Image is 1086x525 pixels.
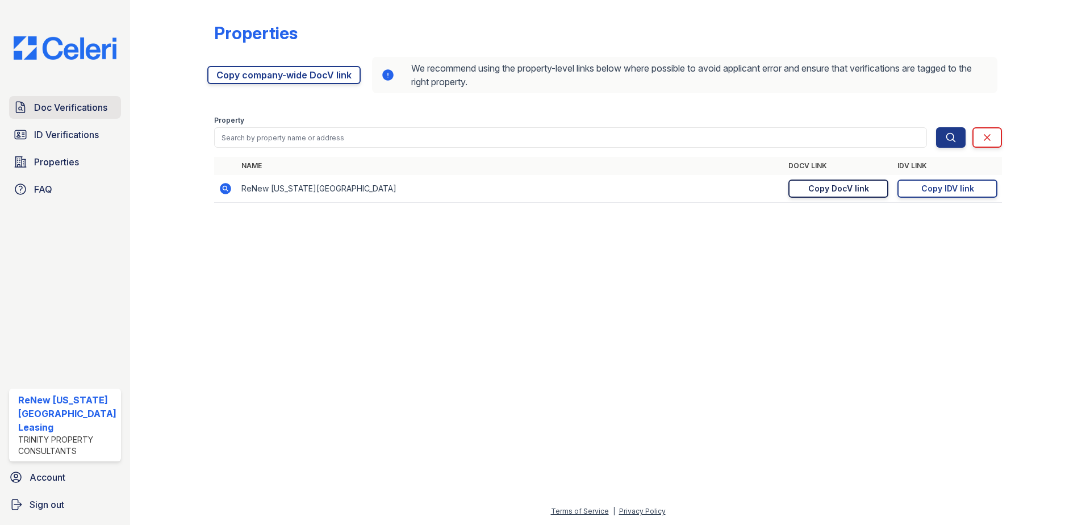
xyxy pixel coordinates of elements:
[214,23,298,43] div: Properties
[921,183,974,194] div: Copy IDV link
[34,155,79,169] span: Properties
[893,157,1002,175] th: IDV Link
[9,96,121,119] a: Doc Verifications
[9,123,121,146] a: ID Verifications
[808,183,869,194] div: Copy DocV link
[897,180,997,198] a: Copy IDV link
[372,57,998,93] div: We recommend using the property-level links below where possible to avoid applicant error and ens...
[34,128,99,141] span: ID Verifications
[34,101,107,114] span: Doc Verifications
[5,493,126,516] a: Sign out
[551,507,609,515] a: Terms of Service
[5,36,126,60] img: CE_Logo_Blue-a8612792a0a2168367f1c8372b55b34899dd931a85d93a1a3d3e32e68fde9ad4.png
[5,466,126,489] a: Account
[30,498,64,511] span: Sign out
[9,151,121,173] a: Properties
[18,434,116,457] div: Trinity Property Consultants
[613,507,615,515] div: |
[30,470,65,484] span: Account
[34,182,52,196] span: FAQ
[237,175,784,203] td: ReNew [US_STATE][GEOGRAPHIC_DATA]
[784,157,893,175] th: DocV Link
[214,116,244,125] label: Property
[207,66,361,84] a: Copy company-wide DocV link
[9,178,121,201] a: FAQ
[237,157,784,175] th: Name
[788,180,888,198] a: Copy DocV link
[18,393,116,434] div: ReNew [US_STATE][GEOGRAPHIC_DATA] Leasing
[619,507,666,515] a: Privacy Policy
[214,127,928,148] input: Search by property name or address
